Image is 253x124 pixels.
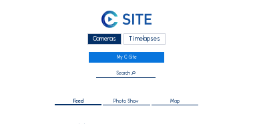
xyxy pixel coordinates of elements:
img: C-SITE Logo [101,11,152,27]
span: Photo Show [113,99,139,104]
a: My C-Site [89,52,165,63]
span: Feed [73,99,83,104]
a: C-SITE Logo [31,9,221,31]
div: Timelapses [123,33,166,45]
div: Cameras [87,33,122,45]
span: Map [170,99,180,104]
